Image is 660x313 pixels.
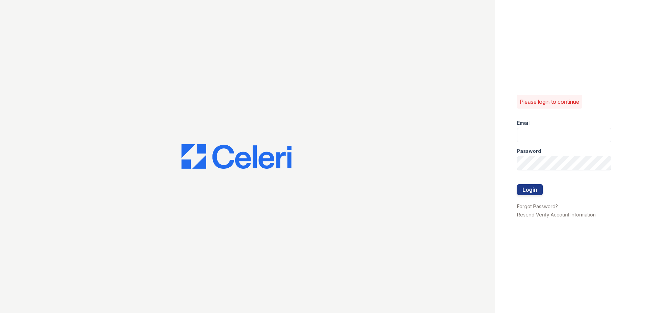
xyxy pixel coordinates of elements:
label: Password [517,148,541,155]
a: Forgot Password? [517,203,558,209]
label: Email [517,120,530,126]
button: Login [517,184,543,195]
a: Resend Verify Account Information [517,212,596,217]
p: Please login to continue [520,98,579,106]
img: CE_Logo_Blue-a8612792a0a2168367f1c8372b55b34899dd931a85d93a1a3d3e32e68fde9ad4.png [181,144,291,169]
